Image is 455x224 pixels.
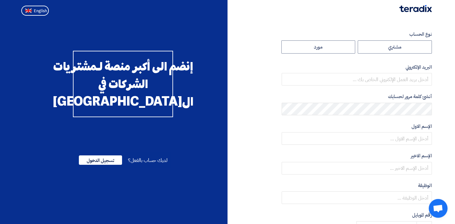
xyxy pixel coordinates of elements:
input: أدخل الوظيفة ... [282,191,432,204]
input: أدخل بريد العمل الإلكتروني الخاص بك ... [282,73,432,86]
button: English [21,6,49,16]
a: تسجيل الدخول [79,157,122,164]
label: رقم الموبايل [282,211,432,219]
img: Teradix logo [399,5,432,12]
label: الإسم الاول [282,123,432,130]
span: لديك حساب بالفعل؟ [128,157,167,164]
label: البريد الإلكتروني [282,64,432,71]
label: الوظيفة [282,182,432,189]
div: Open chat [429,199,447,218]
label: أنشئ كلمة مرور لحسابك [282,93,432,100]
div: إنضم الى أكبر منصة لـمشتريات الشركات في ال[GEOGRAPHIC_DATA] [73,51,173,117]
span: English [34,9,47,13]
label: مشتري [358,40,432,54]
label: نوع الحساب [282,31,432,38]
span: تسجيل الدخول [79,155,122,165]
img: en-US.png [25,8,32,13]
input: أدخل الإسم الاول ... [282,132,432,145]
label: الإسم الاخير [282,152,432,159]
label: مورد [281,40,355,54]
input: أدخل الإسم الاخير ... [282,162,432,175]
